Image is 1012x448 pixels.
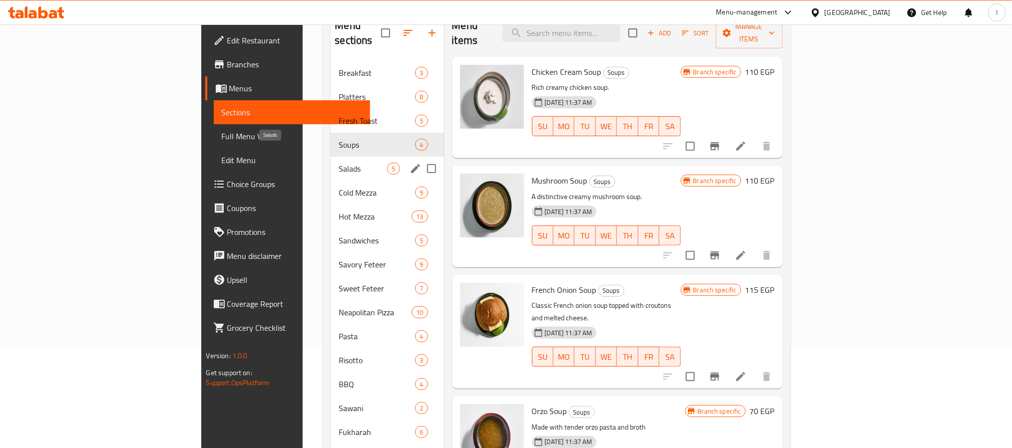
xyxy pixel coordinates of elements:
span: SU [536,228,549,243]
span: Soups [604,67,629,78]
span: Select section [622,22,643,43]
span: Manage items [724,20,775,45]
span: Sawani [339,402,415,414]
div: Sandwiches5 [331,228,444,252]
span: Upsell [227,274,362,286]
button: SA [659,225,680,245]
span: Soups [339,139,415,151]
p: Made with tender orzo pasta and broth [532,421,685,434]
span: 8 [416,92,427,102]
input: search [503,24,620,42]
div: Pasta4 [331,324,444,348]
div: Hot Mezza13 [331,205,444,228]
a: Edit menu item [735,249,747,261]
span: Menus [229,82,362,94]
span: 5 [388,164,399,174]
span: Sections [222,106,362,118]
a: Edit menu item [735,371,747,383]
div: items [412,211,428,223]
span: Select to update [680,366,701,387]
a: Edit Menu [214,148,370,172]
span: Select to update [680,136,701,157]
span: Coverage Report [227,298,362,310]
button: MO [553,347,574,367]
span: Select to update [680,245,701,266]
div: Risotto3 [331,348,444,372]
span: Savory Feteer [339,258,415,270]
span: BBQ [339,378,415,390]
span: WE [600,350,613,364]
div: Soups [603,67,629,79]
button: Sort [679,25,712,41]
span: Mushroom Soup [532,173,587,188]
span: Branch specific [689,285,741,295]
div: Salads5edit [331,157,444,181]
button: TH [617,347,638,367]
h2: Menu items [452,18,491,48]
span: Soups [590,176,615,188]
div: Platters8 [331,85,444,109]
div: items [415,426,428,438]
span: Orzo Soup [532,404,567,419]
span: 13 [412,212,427,222]
button: SU [532,347,553,367]
span: [DATE] 11:37 AM [541,98,596,107]
span: FR [642,350,655,364]
span: MO [557,119,570,134]
p: Rich creamy chicken soup. [532,81,681,94]
span: Chicken Cream Soup [532,64,601,79]
button: TU [574,347,595,367]
button: edit [408,161,423,176]
span: 5 [416,236,427,245]
button: MO [553,116,574,136]
span: [DATE] 11:37 AM [541,437,596,447]
span: [DATE] 11:37 AM [541,328,596,338]
span: 9 [416,188,427,198]
div: BBQ4 [331,372,444,396]
div: Sandwiches [339,234,415,246]
span: 4 [416,332,427,341]
button: Add [643,25,675,41]
span: TU [578,228,591,243]
span: Sweet Feteer [339,282,415,294]
span: 7 [416,284,427,293]
span: WE [600,119,613,134]
span: SU [536,350,549,364]
h6: 110 EGP [745,65,775,79]
button: delete [755,134,779,158]
span: Get support on: [206,366,252,379]
span: FR [642,228,655,243]
a: Coupons [205,196,370,220]
span: TH [621,228,634,243]
div: items [415,115,428,127]
div: items [415,354,428,366]
button: delete [755,365,779,389]
a: Edit Restaurant [205,28,370,52]
span: Breakfast [339,67,415,79]
span: Fresh Toast [339,115,415,127]
div: items [415,258,428,270]
a: Choice Groups [205,172,370,196]
div: Soups4 [331,133,444,157]
button: SA [659,116,680,136]
button: Branch-specific-item [703,134,727,158]
span: I [996,7,998,18]
button: Add section [420,21,444,45]
span: Coupons [227,202,362,214]
span: 1.0.0 [233,349,248,362]
span: [DATE] 11:37 AM [541,207,596,217]
span: Add [646,27,673,39]
div: items [415,378,428,390]
h6: 70 EGP [750,404,775,418]
div: [GEOGRAPHIC_DATA] [825,7,891,18]
h6: 110 EGP [745,174,775,188]
span: TH [621,350,634,364]
span: SA [663,350,676,364]
img: Chicken Cream Soup [460,65,524,129]
div: Soups [589,176,615,188]
div: Cold Mezza9 [331,181,444,205]
span: SA [663,228,676,243]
